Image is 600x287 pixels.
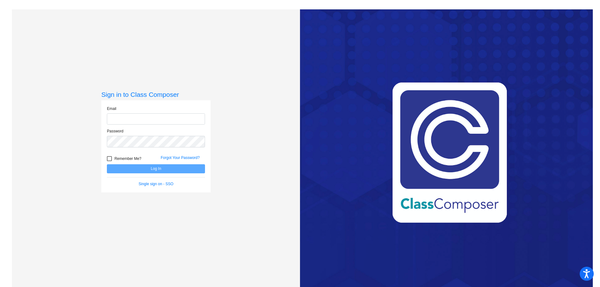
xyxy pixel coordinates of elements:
label: Email [107,106,116,111]
button: Log In [107,164,205,173]
h3: Sign in to Class Composer [101,91,211,98]
label: Password [107,128,123,134]
a: Forgot Your Password? [161,156,200,160]
a: Single sign on - SSO [139,182,173,186]
span: Remember Me? [114,155,141,162]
